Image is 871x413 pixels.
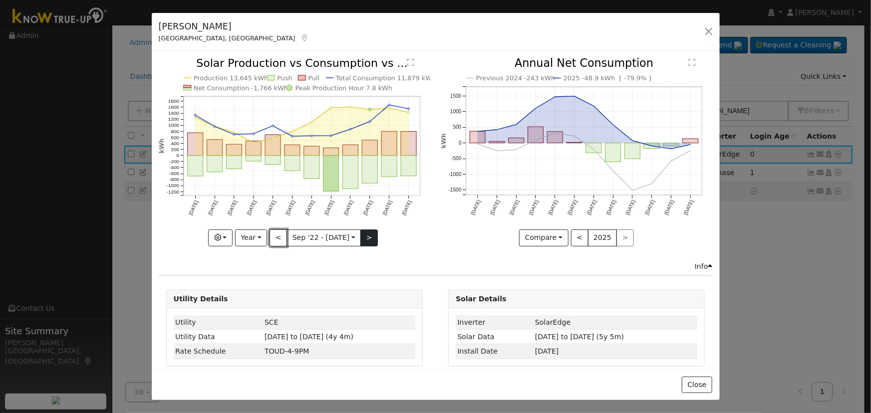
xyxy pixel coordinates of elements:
circle: onclick="" [349,106,351,108]
text: [DATE] [188,200,199,216]
text: 1000 [168,123,179,128]
text: [DATE] [605,199,617,216]
circle: onclick="" [689,149,693,153]
rect: onclick="" [323,156,339,192]
text: Annual Net Consumption [515,57,653,70]
td: Rate Schedule [174,344,263,359]
circle: onclick="" [495,149,499,153]
rect: onclick="" [683,139,698,144]
rect: onclick="" [265,156,281,165]
strong: Utility Details [174,295,228,303]
circle: onclick="" [534,138,538,142]
circle: onclick="" [515,123,519,127]
text: -500 [451,156,462,162]
circle: onclick="" [233,134,235,136]
td: Install Date [456,344,533,359]
text: 400 [171,141,179,146]
span: 69 [265,347,309,355]
rect: onclick="" [362,140,377,156]
span: ID: 599848, authorized: 05/13/22 [535,318,571,326]
text: -1000 [166,183,179,189]
rect: onclick="" [187,156,203,176]
text: [DATE] [470,199,482,216]
circle: onclick="" [214,125,216,127]
circle: onclick="" [272,125,274,127]
circle: onclick="" [689,143,693,147]
circle: onclick="" [553,131,557,135]
button: < [270,229,287,246]
text: [DATE] [362,200,374,216]
rect: onclick="" [342,145,358,156]
text: Push [277,74,292,82]
circle: onclick="" [194,117,196,119]
rect: onclick="" [226,156,242,169]
td: Utility Data [174,330,263,344]
td: Inverter [456,315,533,330]
text: [DATE] [489,199,501,216]
td: Solar Data [456,330,533,344]
rect: onclick="" [304,156,319,179]
circle: onclick="" [214,126,216,128]
text: -1200 [166,189,179,195]
rect: onclick="" [509,138,524,143]
circle: onclick="" [194,114,196,116]
text:  [689,59,696,67]
text: [DATE] [548,199,560,216]
rect: onclick="" [489,142,505,143]
text: [DATE] [586,199,598,216]
rect: onclick="" [401,132,416,156]
text: [DATE] [343,200,354,216]
circle: onclick="" [611,169,615,173]
rect: onclick="" [586,143,601,153]
circle: onclick="" [630,139,634,143]
circle: onclick="" [253,142,255,144]
text: 200 [171,147,179,152]
text: 800 [171,129,179,134]
circle: onclick="" [669,159,673,163]
span: [DATE] to [DATE] (5y 5m) [535,333,624,341]
text: 1600 [168,105,179,110]
text: [DATE] [265,200,277,216]
span: [DATE] [535,347,559,355]
span: [GEOGRAPHIC_DATA], [GEOGRAPHIC_DATA] [159,34,295,42]
circle: onclick="" [408,112,410,114]
circle: onclick="" [592,147,596,151]
circle: onclick="" [630,189,634,193]
rect: onclick="" [226,145,242,156]
circle: onclick="" [611,123,615,127]
text:  [407,58,414,66]
span: ID: EFEN3PMWX, authorized: 05/20/22 [265,318,279,326]
button: > [360,229,378,246]
text: 1200 [168,117,179,122]
text: [DATE] [304,200,315,216]
circle: onclick="" [388,104,390,106]
circle: onclick="" [476,142,480,146]
circle: onclick="" [253,133,255,135]
text: [DATE] [401,200,412,216]
rect: onclick="" [207,140,222,156]
text: 1000 [450,109,462,115]
rect: onclick="" [323,148,339,156]
text: -800 [169,177,179,183]
rect: onclick="" [664,143,679,146]
circle: onclick="" [573,134,577,138]
rect: onclick="" [401,156,416,176]
circle: onclick="" [272,137,274,139]
text: -200 [169,159,179,165]
circle: onclick="" [310,121,312,123]
rect: onclick="" [381,156,397,177]
text: [DATE] [207,200,218,216]
rect: onclick="" [246,141,261,156]
text: [DATE] [226,200,238,216]
circle: onclick="" [408,108,410,110]
td: Utility [174,315,263,330]
circle: onclick="" [495,128,499,132]
text: 2025 -48.9 kWh [ -79.9% ] [564,75,651,82]
text: [DATE] [567,199,579,216]
circle: onclick="" [573,94,577,98]
text: Production 13,645 kWh [194,74,269,82]
text: 600 [171,135,179,140]
text: 0 [176,153,179,159]
rect: onclick="" [644,143,660,149]
rect: onclick="" [304,147,319,156]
